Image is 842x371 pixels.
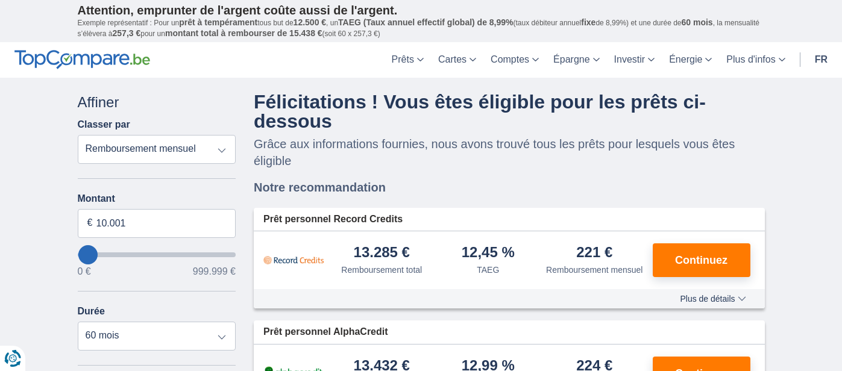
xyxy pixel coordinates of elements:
[431,42,483,78] a: Cartes
[78,252,236,257] input: wantToBorrow
[179,17,257,27] span: prêt à tempérament
[341,264,422,276] div: Remboursement total
[354,245,410,261] div: 13.285 €
[78,17,765,39] p: Exemple représentatif : Pour un tous but de , un (taux débiteur annuel de 8,99%) et une durée de ...
[581,17,595,27] span: fixe
[385,42,431,78] a: Prêts
[294,17,327,27] span: 12.500 €
[462,245,515,261] div: 12,45 %
[254,136,765,169] p: Grâce aux informations fournies, nous avons trouvé tous les prêts pour lesquels vous êtes éligible
[78,193,236,204] label: Montant
[576,245,612,261] div: 221 €
[263,245,324,275] img: pret personnel Record Credits
[682,17,713,27] span: 60 mois
[78,92,236,113] div: Affiner
[338,17,513,27] span: TAEG (Taux annuel effectif global) de 8,99%
[263,213,403,226] span: Prêt personnel Record Credits
[193,267,236,276] span: 999.999 €
[78,267,91,276] span: 0 €
[607,42,662,78] a: Investir
[78,119,130,130] label: Classer par
[254,92,765,131] h4: Félicitations ! Vous êtes éligible pour les prêts ci-dessous
[671,294,755,304] button: Plus de détails
[808,42,835,78] a: fr
[113,28,141,38] span: 257,3 €
[653,243,750,277] button: Continuez
[87,216,93,230] span: €
[78,306,105,317] label: Durée
[263,325,388,339] span: Prêt personnel AlphaCredit
[546,42,607,78] a: Épargne
[546,264,642,276] div: Remboursement mensuel
[680,295,746,303] span: Plus de détails
[78,3,765,17] p: Attention, emprunter de l'argent coûte aussi de l'argent.
[662,42,719,78] a: Énergie
[477,264,499,276] div: TAEG
[483,42,546,78] a: Comptes
[165,28,322,38] span: montant total à rembourser de 15.438 €
[14,50,150,69] img: TopCompare
[719,42,792,78] a: Plus d'infos
[675,255,727,266] span: Continuez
